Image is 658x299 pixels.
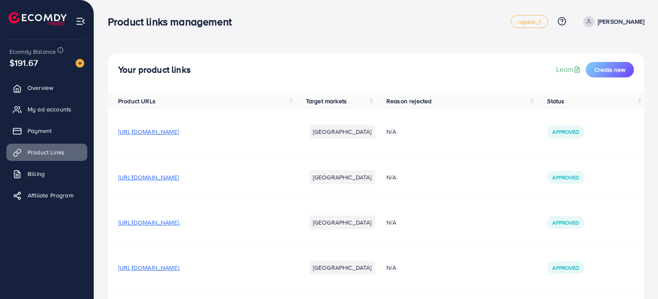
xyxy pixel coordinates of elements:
[386,97,432,105] span: Reason rejected
[6,101,87,118] a: My ad accounts
[518,19,541,25] span: regular_1
[309,125,375,139] li: [GEOGRAPHIC_DATA]
[6,79,87,96] a: Overview
[6,187,87,204] a: Affiliate Program
[386,173,396,182] span: N/A
[118,218,180,227] span: [URL][DOMAIN_NAME],
[118,173,179,182] span: [URL][DOMAIN_NAME]
[76,59,84,68] img: image
[118,263,180,272] span: [URL][DOMAIN_NAME],
[118,127,179,136] span: [URL][DOMAIN_NAME]
[118,65,191,75] h4: Your product links
[594,65,625,74] span: Create new
[552,128,579,136] span: Approved
[9,56,38,69] span: $191.67
[28,191,73,200] span: Affiliate Program
[598,16,644,27] p: [PERSON_NAME]
[9,47,56,56] span: Ecomdy Balance
[386,218,396,227] span: N/A
[108,15,239,28] h3: Product links management
[386,127,396,136] span: N/A
[547,97,564,105] span: Status
[28,83,53,92] span: Overview
[28,170,45,178] span: Billing
[511,15,548,28] a: regular_1
[28,126,52,135] span: Payment
[306,97,347,105] span: Target markets
[6,165,87,182] a: Billing
[6,144,87,161] a: Product Links
[386,263,396,272] span: N/A
[309,216,375,229] li: [GEOGRAPHIC_DATA]
[28,105,71,114] span: My ad accounts
[76,16,86,26] img: menu
[621,260,652,293] iframe: Chat
[580,16,644,27] a: [PERSON_NAME]
[28,148,64,157] span: Product Links
[309,170,375,184] li: [GEOGRAPHIC_DATA]
[556,65,582,74] a: Learn
[552,219,579,226] span: Approved
[586,62,634,77] button: Create new
[552,264,579,271] span: Approved
[552,174,579,181] span: Approved
[9,12,67,25] img: logo
[309,261,375,274] li: [GEOGRAPHIC_DATA]
[6,122,87,139] a: Payment
[118,97,156,105] span: Product URLs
